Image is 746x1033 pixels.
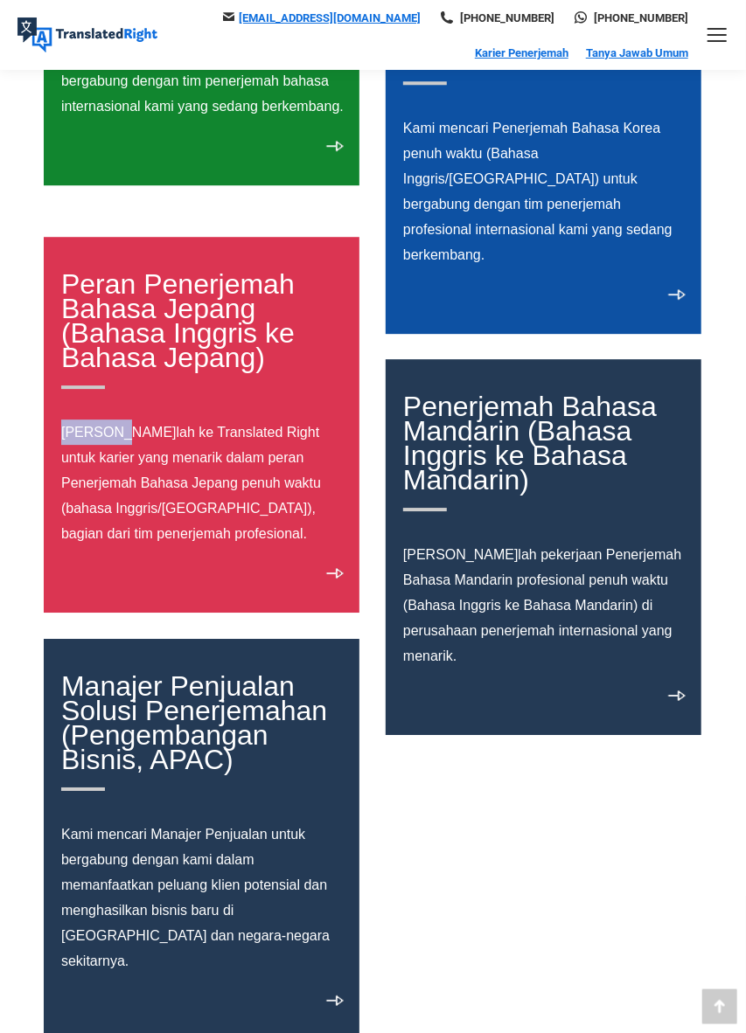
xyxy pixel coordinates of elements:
a: Baca selengkapnya tentang Penerjemah Bahasa Mandarin (Bahasa Inggris ke Bahasa Mandarin) [668,690,686,711]
font: [PERSON_NAME]lah pekerjaan Penerjemah Bahasa Mandarin profesional penuh waktu (Bahasa Inggris ke ... [403,547,681,663]
a: Peran Penerjemah Bahasa Jepang (Bahasa Inggris ke Bahasa Jepang) [61,268,344,389]
a: Ikon menu seluler [706,24,729,46]
a: [EMAIL_ADDRESS][DOMAIN_NAME] [239,11,421,24]
font: Penerjemah Bahasa Mandarin (Bahasa Inggris ke Bahasa Mandarin) [403,391,657,496]
img: Diterjemahkan ke Kanan [17,17,157,52]
a: Penerjemah Bahasa Mandarin (Bahasa Inggris ke Bahasa Mandarin) [403,391,686,511]
font: Peran Penerjemah Bahasa Jepang (Bahasa Inggris ke Bahasa Jepang) [61,268,295,373]
a: Baca selengkapnya tentang Peran Penerjemah Bahasa Jepang (Bahasa Inggris ke Bahasa Jepang) [326,568,344,589]
a: Manajer Penjualan Solusi Penerjemahan (Pengembangan Bisnis, APAC) [61,670,344,791]
a: [PHONE_NUMBER] [572,10,688,25]
a: Baca selengkapnya tentang Penerjemah Bahasa Indonesia (Bahasa Inggris ke Bahasa Indonesia) [326,141,344,162]
font: Kami mencari Manajer Penjualan untuk bergabung dengan kami dalam memanfaatkan peluang klien poten... [61,827,330,968]
a: Tanya Jawab Umum [586,46,688,59]
a: Baca selengkapnya tentang Penerjemah Bahasa Korea (Bahasa Inggris ke Bahasa Korea) [668,289,686,310]
a: [PHONE_NUMBER] [438,10,554,25]
font: [PERSON_NAME]lah ke Translated Right untuk karier yang menarik dalam peran Penerjemah Bahasa Jepa... [61,425,321,541]
font: Manajer Penjualan Solusi Penerjemahan (Pengembangan Bisnis, APAC) [61,670,327,775]
a: Karier Penerjemah [475,46,568,59]
font: [PHONE_NUMBER] [460,11,554,24]
a: Baca selengkapnya tentang Manajer Penjualan Solusi Penerjemahan (Pengembangan Bisnis, APAC) [326,995,344,1016]
font: [PHONE_NUMBER] [594,11,688,24]
font: Kami mencari Penerjemah Bahasa Korea penuh waktu (Bahasa Inggris/[GEOGRAPHIC_DATA]) untuk bergabu... [403,121,673,262]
